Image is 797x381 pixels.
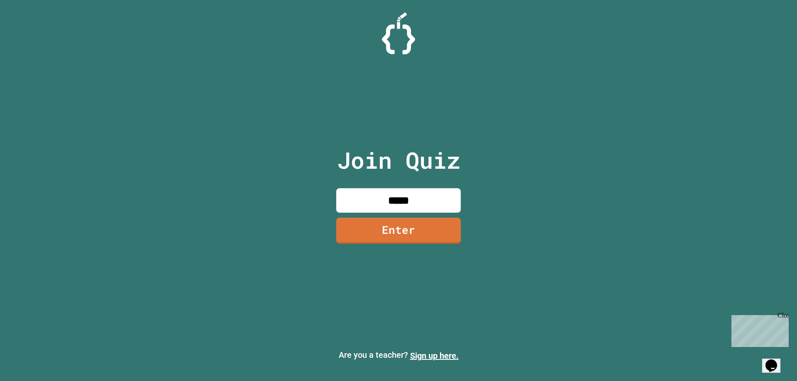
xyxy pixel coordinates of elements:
iframe: chat widget [762,348,789,373]
img: Logo.svg [382,12,415,54]
p: Are you a teacher? [7,349,790,362]
a: Sign up here. [410,351,459,361]
iframe: chat widget [728,312,789,347]
div: Chat with us now!Close [3,3,57,53]
a: Enter [336,218,461,244]
p: Join Quiz [337,143,460,177]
